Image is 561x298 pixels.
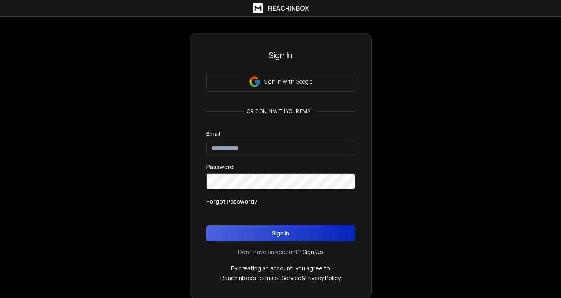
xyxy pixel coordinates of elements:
label: Email [206,131,220,137]
p: Sign in with Google [264,78,312,86]
p: or, sign in with your email [244,108,317,115]
p: Forgot Password? [206,198,258,206]
a: Terms of Service [256,274,301,282]
label: Password [206,164,234,170]
button: Sign In [206,225,355,241]
button: Sign in with Google [206,72,355,92]
a: ReachInbox [253,3,309,13]
a: Privacy Policy [305,274,341,282]
p: By creating an account, you agree to [231,264,330,272]
a: Sign Up [303,248,323,256]
p: Don't have an account? [238,248,301,256]
h3: Sign In [206,50,355,61]
p: ReachInbox's & [220,274,341,282]
h1: ReachInbox [268,3,309,13]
